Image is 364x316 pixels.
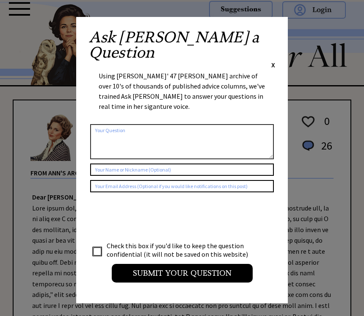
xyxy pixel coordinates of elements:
[112,264,253,283] input: Submit your Question
[90,164,274,176] input: Your Name or Nickname (Optional)
[106,241,256,259] td: Check this box if you'd like to keep the question confidential (it will not be saved on this webs...
[90,180,274,192] input: Your Email Address (Optional if you would like notifications on this post)
[271,61,275,69] span: X
[99,71,265,120] div: Using [PERSON_NAME]' 47 [PERSON_NAME] archive of over 10's of thousands of published advice colum...
[90,201,219,234] iframe: reCAPTCHA
[89,30,275,60] h2: Ask [PERSON_NAME] a Question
